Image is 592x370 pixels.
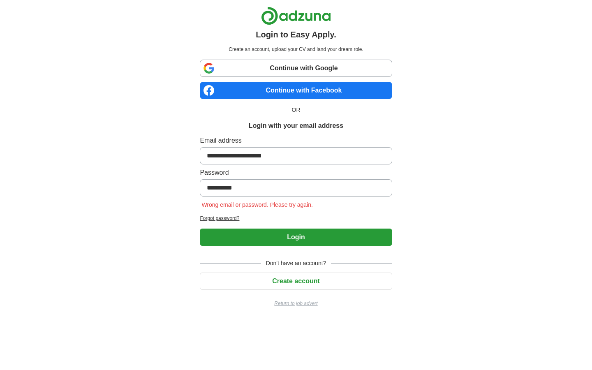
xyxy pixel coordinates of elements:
[200,82,392,99] a: Continue with Facebook
[200,277,392,284] a: Create account
[200,168,392,178] label: Password
[200,136,392,146] label: Email address
[261,7,331,25] img: Adzuna logo
[200,60,392,77] a: Continue with Google
[200,201,314,208] span: Wrong email or password. Please try again.
[200,215,392,222] a: Forgot password?
[200,229,392,246] button: Login
[200,300,392,307] a: Return to job advert
[261,259,331,268] span: Don't have an account?
[287,106,305,114] span: OR
[200,273,392,290] button: Create account
[201,46,390,53] p: Create an account, upload your CV and land your dream role.
[256,28,336,41] h1: Login to Easy Apply.
[249,121,343,131] h1: Login with your email address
